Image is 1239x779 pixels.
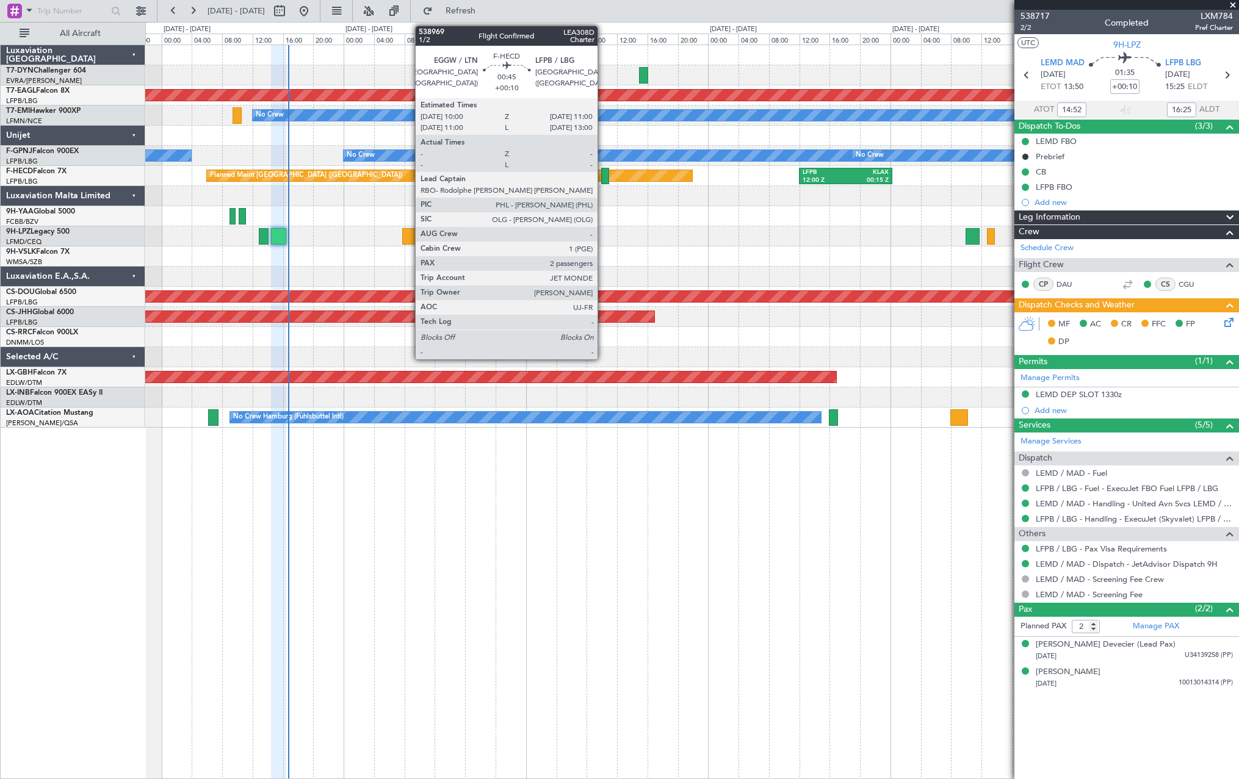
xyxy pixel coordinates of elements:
div: [DATE] - [DATE] [164,24,211,35]
div: 12:00 [800,34,830,45]
a: LFPB/LBG [6,298,38,307]
span: MF [1058,318,1070,331]
span: 538717 [1020,10,1050,23]
button: Refresh [417,1,490,21]
span: Refresh [435,7,486,15]
div: 08:00 [405,34,435,45]
div: KLAX [845,168,888,177]
div: 04:00 [192,34,222,45]
a: Manage Permits [1020,372,1080,384]
input: --:-- [1167,102,1196,117]
div: LFPB [803,168,845,177]
a: FCBB/BZV [6,217,38,226]
span: FFC [1152,318,1166,331]
div: [DATE] - [DATE] [528,24,575,35]
a: LFPB / LBG - Handling - ExecuJet (Skyvalet) LFPB / LBG [1036,514,1233,524]
span: LFPB LBG [1165,57,1201,70]
button: All Aircraft [13,24,132,43]
span: All Aircraft [32,29,129,38]
span: ETOT [1041,81,1061,93]
a: 9H-LPZLegacy 500 [6,228,70,235]
span: ELDT [1188,81,1207,93]
span: Crew [1019,225,1039,239]
a: LX-INBFalcon 900EX EASy II [6,389,103,397]
span: CS-JHH [6,309,32,316]
span: [DATE] [1041,69,1066,81]
div: [DATE] - [DATE] [710,24,757,35]
a: LEMD / MAD - Handling - United Avn Svcs LEMD / MAD [1036,498,1233,509]
a: LFPB / LBG - Pax Visa Requirements [1036,544,1167,554]
span: F-HECD [6,168,33,175]
div: 08:00 [222,34,253,45]
span: (5/5) [1195,418,1213,431]
div: 16:00 [1012,34,1042,45]
a: F-HECDFalcon 7X [6,168,67,175]
span: CS-DOU [6,289,35,296]
div: No Crew [256,106,284,124]
div: 08:00 [587,34,617,45]
span: 9H-LPZ [6,228,31,235]
a: LFMD/CEQ [6,237,42,246]
span: Pax [1019,603,1032,617]
span: 9H-LPZ [1113,38,1141,51]
span: CS-RRC [6,329,32,336]
span: (1/1) [1195,354,1213,367]
span: 9H-VSLK [6,248,36,256]
div: No Crew Hamburg (Fuhlsbuttel Intl) [233,408,344,426]
a: LFPB/LBG [6,177,38,186]
div: 00:00 [890,34,921,45]
div: [PERSON_NAME] Devecier (Lead Pax) [1036,639,1176,651]
a: LFPB/LBG [6,318,38,327]
a: WMSA/SZB [6,257,42,267]
div: 20:00 [313,34,344,45]
a: CGU [1179,279,1206,290]
span: T7-DYN [6,67,34,74]
div: 00:00 [708,34,739,45]
a: CS-DOUGlobal 6500 [6,289,76,296]
a: 9H-YAAGlobal 5000 [6,208,75,215]
span: AC [1090,318,1101,331]
div: [PERSON_NAME] [1036,666,1100,678]
a: CS-JHHGlobal 6000 [6,309,74,316]
div: No Crew [856,146,884,165]
a: LEMD / MAD - Fuel [1036,468,1107,478]
span: [DATE] [1036,679,1057,688]
span: LXM784 [1195,10,1233,23]
div: 04:00 [374,34,405,45]
a: LFPB/LBG [6,157,38,166]
div: CB [1036,167,1046,177]
span: 01:35 [1115,67,1135,79]
a: DAU [1057,279,1084,290]
a: T7-EMIHawker 900XP [6,107,81,115]
div: Planned Maint [GEOGRAPHIC_DATA] ([GEOGRAPHIC_DATA]) [210,167,402,185]
span: 15:25 [1165,81,1185,93]
div: 16:00 [283,34,314,45]
div: No Crew [347,146,375,165]
div: Add new [1035,405,1233,415]
span: F-GPNJ [6,148,32,155]
a: LEMD / MAD - Screening Fee Crew [1036,574,1164,584]
span: Leg Information [1019,210,1080,224]
span: ALDT [1199,104,1219,116]
span: Flight Crew [1019,258,1064,272]
div: Add new [1035,197,1233,207]
div: [DATE] - [DATE] [345,24,392,35]
span: 9H-YAA [6,208,34,215]
div: 00:00 [526,34,557,45]
div: 00:15 Z [845,176,888,185]
div: 20:00 [678,34,709,45]
div: 16:00 [829,34,860,45]
a: LFMN/NCE [6,117,42,126]
div: 20:00 [131,34,162,45]
div: 12:00 [981,34,1012,45]
div: [DATE] - [DATE] [892,24,939,35]
span: (2/2) [1195,602,1213,615]
span: LX-AOA [6,409,34,417]
span: 10013014314 (PP) [1179,678,1233,688]
div: 12:00 [253,34,283,45]
a: 9H-VSLKFalcon 7X [6,248,70,256]
div: 08:00 [951,34,981,45]
span: LX-GBH [6,369,33,376]
span: Dispatch To-Dos [1019,120,1080,134]
button: UTC [1017,37,1039,48]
